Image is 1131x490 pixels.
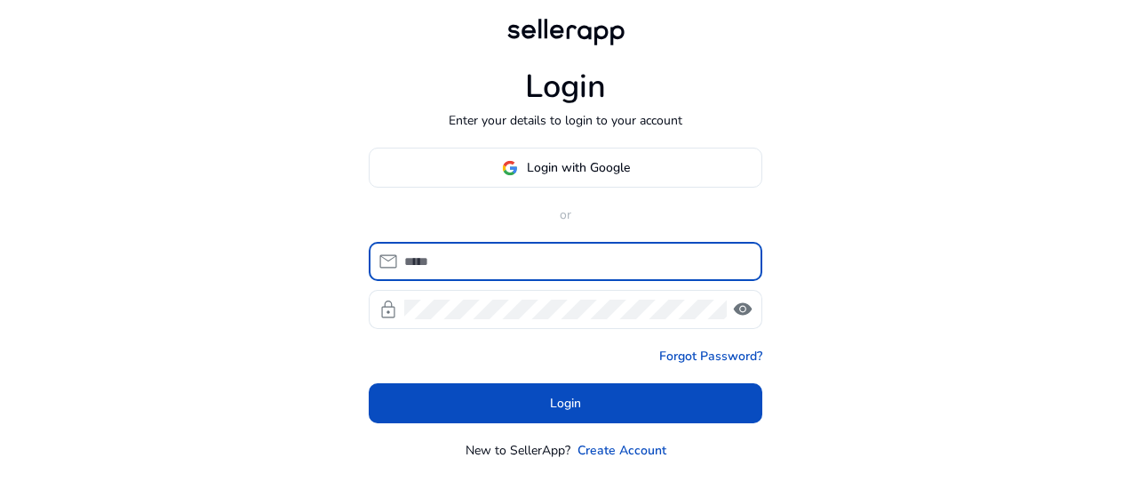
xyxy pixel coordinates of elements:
span: Login [550,394,581,413]
span: lock [378,299,399,320]
p: or [369,205,762,224]
button: Login with Google [369,148,762,188]
span: visibility [732,299,753,320]
h1: Login [525,68,606,106]
img: google-logo.svg [502,160,518,176]
span: Login with Google [527,158,630,177]
p: New to SellerApp? [466,441,570,460]
a: Create Account [577,441,666,460]
p: Enter your details to login to your account [449,111,682,130]
span: mail [378,251,399,272]
a: Forgot Password? [659,347,762,365]
button: Login [369,383,762,423]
